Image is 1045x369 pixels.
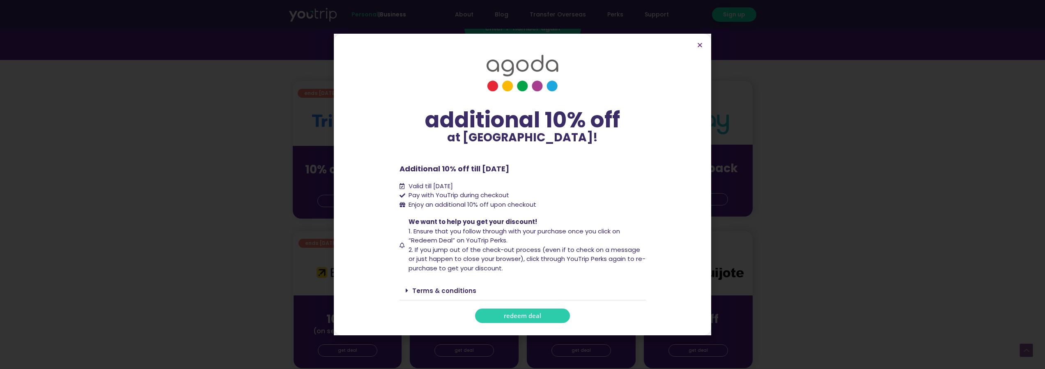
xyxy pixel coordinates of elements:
[409,227,620,245] span: 1. Ensure that you follow through with your purchase once you click on “Redeem Deal” on YouTrip P...
[400,281,646,300] div: Terms & conditions
[407,191,509,200] span: Pay with YouTrip during checkout
[412,286,476,295] a: Terms & conditions
[409,200,536,209] span: Enjoy an additional 10% off upon checkout
[400,108,646,132] div: additional 10% off
[409,245,645,272] span: 2. If you jump out of the check-out process (even if to check on a message or just happen to clos...
[697,42,703,48] a: Close
[400,163,646,174] p: Additional 10% off till [DATE]
[504,313,541,319] span: redeem deal
[409,217,537,226] span: We want to help you get your discount!
[407,182,453,191] span: Valid till [DATE]
[400,132,646,143] p: at [GEOGRAPHIC_DATA]!
[475,309,570,323] a: redeem deal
